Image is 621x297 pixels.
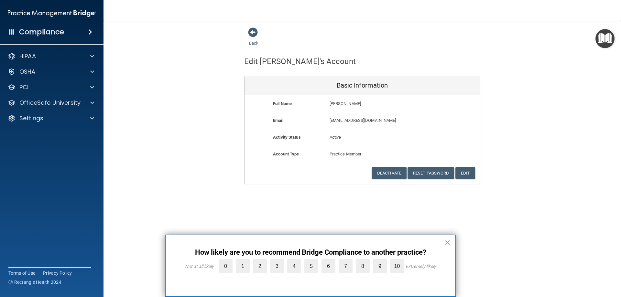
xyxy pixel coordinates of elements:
[8,7,96,20] img: PMB logo
[219,259,233,273] label: 0
[8,270,35,276] a: Terms of Use
[43,270,72,276] a: Privacy Policy
[356,259,370,273] label: 8
[273,152,299,156] b: Account Type
[19,114,43,122] p: Settings
[19,99,81,107] p: OfficeSafe University
[406,264,436,269] div: Extremely likely
[408,167,454,179] button: Reset Password
[273,118,283,123] b: Email
[244,57,356,66] h4: Edit [PERSON_NAME]'s Account
[321,259,335,273] label: 6
[273,135,301,140] b: Activity Status
[330,100,433,108] p: [PERSON_NAME]
[444,237,451,248] button: Close
[330,117,433,124] p: [EMAIL_ADDRESS][DOMAIN_NAME]
[249,33,258,46] a: Back
[185,264,214,269] div: Not at all likely
[455,167,475,179] button: Edit
[270,259,284,273] label: 3
[8,279,61,285] span: Ⓒ Rectangle Health 2024
[287,259,301,273] label: 4
[339,259,353,273] label: 7
[19,52,36,60] p: HIPAA
[19,27,64,37] h4: Compliance
[19,68,36,76] p: OSHA
[330,133,395,141] p: Active
[595,29,615,48] button: Open Resource Center
[253,259,267,273] label: 2
[245,76,480,95] div: Basic Information
[330,150,395,158] p: Practice Member
[304,259,318,273] label: 5
[372,167,407,179] button: Deactivate
[273,101,292,106] b: Full Name
[509,251,613,277] iframe: Drift Widget Chat Controller
[373,259,387,273] label: 9
[179,248,442,257] p: How likely are you to recommend Bridge Compliance to another practice?
[236,259,250,273] label: 1
[19,83,28,91] p: PCI
[390,259,404,273] label: 10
